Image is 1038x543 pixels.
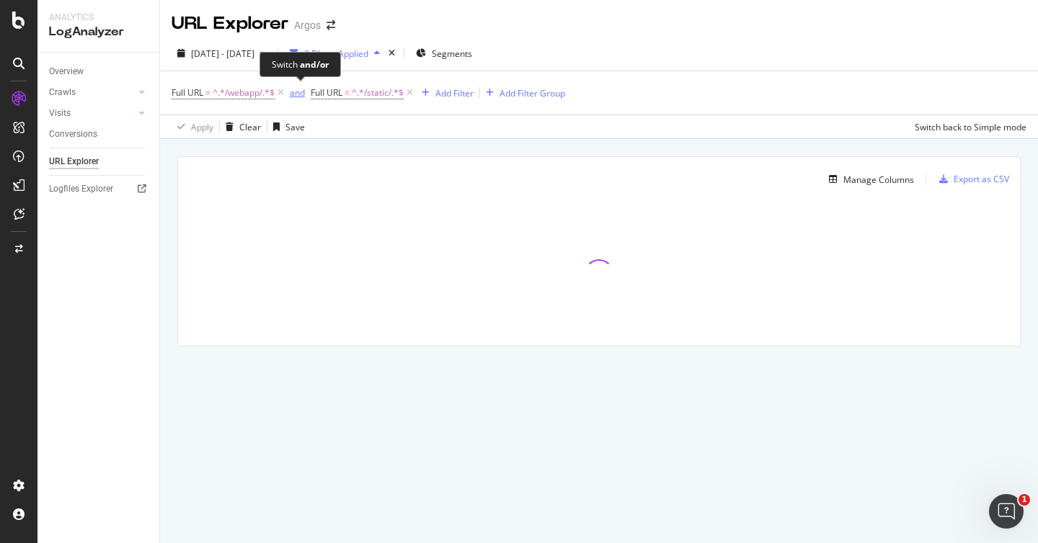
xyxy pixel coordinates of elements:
div: URL Explorer [172,12,288,36]
div: Logfiles Explorer [49,181,113,197]
button: Switch back to Simple mode [909,115,1026,138]
button: Manage Columns [823,171,914,188]
div: Add Filter Group [500,87,565,99]
button: Save [267,115,305,138]
div: Switch back to Simple mode [915,121,1026,133]
div: Apply [191,121,213,133]
div: Save [285,121,305,133]
button: 2 Filters Applied [284,42,386,65]
iframe: Intercom live chat [989,494,1024,529]
span: Segments [432,48,472,60]
div: 2 Filters Applied [304,48,368,60]
span: = [345,86,350,99]
button: Export as CSV [933,168,1009,191]
button: Apply [172,115,213,138]
button: [DATE] - [DATE] [172,42,272,65]
a: Conversions [49,127,149,142]
span: = [205,86,210,99]
a: URL Explorer [49,154,149,169]
a: Overview [49,64,149,79]
div: times [386,46,398,60]
span: Full URL [172,86,203,99]
div: Clear [239,121,261,133]
div: Crawls [49,85,76,100]
button: Add Filter Group [480,84,565,102]
span: [DATE] - [DATE] [191,48,254,60]
div: Conversions [49,127,97,142]
div: URL Explorer [49,154,99,169]
a: Logfiles Explorer [49,181,149,197]
span: ^.*/static/.*$ [352,83,404,103]
span: ^.*/webapp/.*$ [213,83,275,103]
div: Manage Columns [843,174,914,186]
div: Visits [49,106,71,121]
div: Overview [49,64,84,79]
div: Analytics [49,12,148,24]
a: Visits [49,106,135,121]
div: Add Filter [435,87,474,99]
button: Clear [220,115,261,138]
div: and/or [300,58,329,71]
div: Switch [272,58,329,71]
div: Argos [294,18,321,32]
button: and [290,86,305,99]
a: Crawls [49,85,135,100]
button: Segments [410,42,478,65]
div: Export as CSV [954,173,1009,185]
button: Add Filter [416,84,474,102]
span: 1 [1019,494,1030,506]
span: Full URL [311,86,342,99]
div: arrow-right-arrow-left [327,20,335,30]
div: LogAnalyzer [49,24,148,40]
